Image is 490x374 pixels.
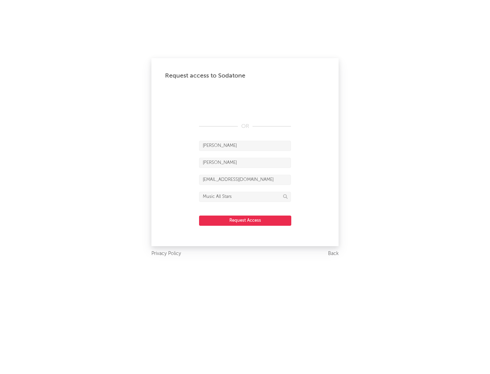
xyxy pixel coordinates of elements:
input: Division [199,192,291,202]
button: Request Access [199,216,291,226]
input: Last Name [199,158,291,168]
a: Privacy Policy [151,250,181,258]
a: Back [328,250,339,258]
div: OR [199,122,291,131]
div: Request access to Sodatone [165,72,325,80]
input: First Name [199,141,291,151]
input: Email [199,175,291,185]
